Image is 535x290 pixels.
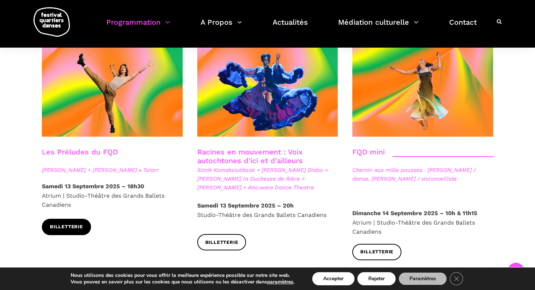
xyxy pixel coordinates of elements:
[357,272,396,285] button: Rejeter
[360,248,393,256] span: Billetterie
[197,234,246,250] a: Billetterie
[42,219,91,235] a: Billetterie
[352,210,477,217] strong: Dimanche 14 Septembre 2025 – 10h & 11h15
[273,16,308,37] a: Actualités
[71,272,294,279] p: Nous utilisons des cookies pour vous offrir la meilleure expérience possible sur notre site web.
[71,279,294,285] p: Vous pouvez en savoir plus sur les cookies que nous utilisons ou les désactiver dans .
[352,166,493,183] span: Chemin aux mille pousses : [PERSON_NAME] / danse, [PERSON_NAME] / violoncelliste
[50,223,83,231] span: Billetterie
[42,183,144,190] strong: Samedi 13 Septembre 2025 – 18h30
[352,148,385,156] a: FQD mini
[42,182,183,210] p: Atrium | Studio-Théâtre des Grands Ballets Canadiens
[197,166,338,192] span: Simik Komaksiutiksak + [PERSON_NAME] Diabo + [PERSON_NAME] la Duchesse de Rière + [PERSON_NAME] +...
[106,16,170,37] a: Programmation
[197,202,294,209] strong: Samedi 13 Septembre 2025 – 20h
[197,201,338,219] p: Studio-Théâtre des Grands Ballets Canadiens
[449,16,477,37] a: Contact
[205,239,238,246] span: Billetterie
[338,16,419,37] a: Médiation culturelle
[399,272,447,285] button: Paramètres
[197,148,303,165] a: Racines en mouvement : Voix autochtones d'ici et d'ailleurs
[201,16,242,37] a: A Propos
[267,279,293,285] button: paramètres
[450,272,463,285] button: Close GDPR Cookie Banner
[312,272,354,285] button: Accepter
[42,166,183,174] span: [PERSON_NAME] + [PERSON_NAME] x 7starr
[352,244,401,260] a: Billetterie
[42,148,118,156] a: Les Préludes du FQD
[33,7,70,37] img: logo-fqd-med
[352,209,493,237] p: Atrium | Studio-Théâtre des Grands Ballets Canadiens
